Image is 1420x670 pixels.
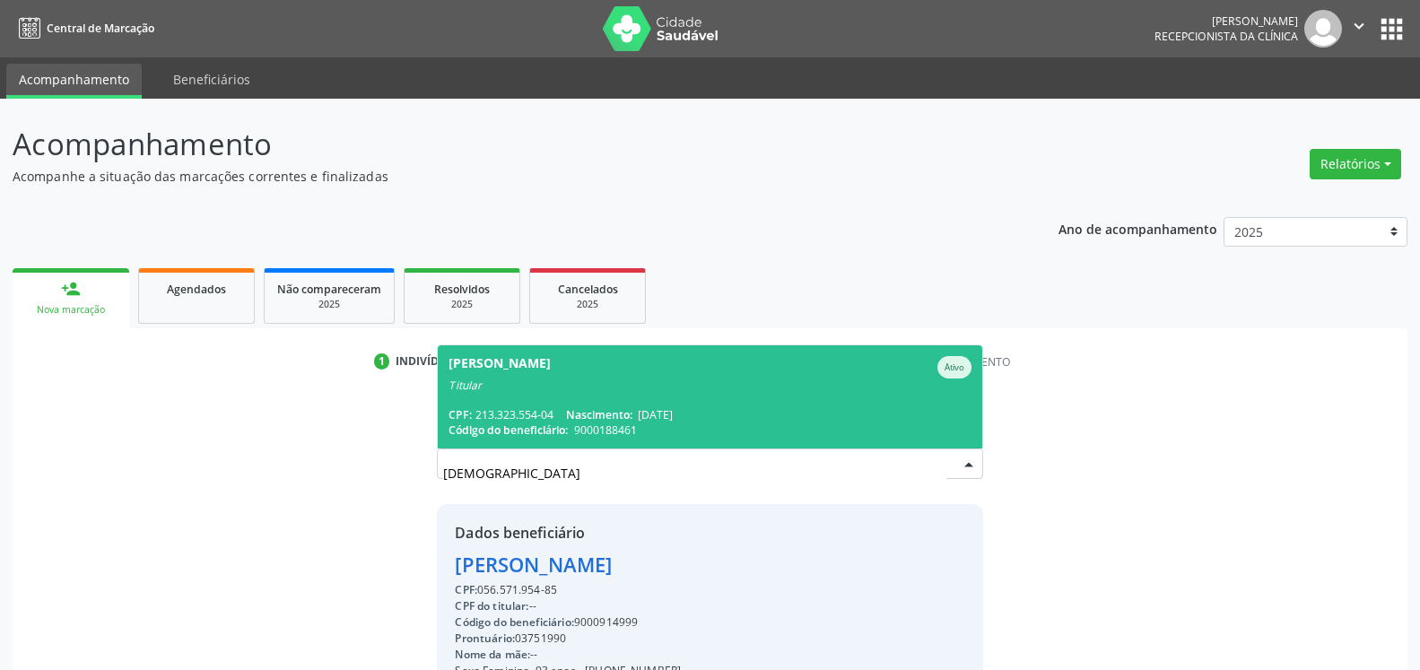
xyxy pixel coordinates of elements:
[1304,10,1342,48] img: img
[1154,29,1298,44] span: Recepcionista da clínica
[25,303,117,317] div: Nova marcação
[277,298,381,311] div: 2025
[449,379,971,393] div: Titular
[13,122,989,167] p: Acompanhamento
[574,422,637,438] span: 9000188461
[455,614,855,631] div: 9000914999
[374,353,390,370] div: 1
[277,282,381,297] span: Não compareceram
[455,631,515,646] span: Prontuário:
[47,21,154,36] span: Central de Marcação
[449,407,472,422] span: CPF:
[1058,217,1217,239] p: Ano de acompanhamento
[558,282,618,297] span: Cancelados
[1310,149,1401,179] button: Relatórios
[543,298,632,311] div: 2025
[449,356,551,379] div: [PERSON_NAME]
[1154,13,1298,29] div: [PERSON_NAME]
[1342,10,1376,48] button: 
[566,407,632,422] span: Nascimento:
[449,407,971,422] div: 213.323.554-04
[1376,13,1407,45] button: apps
[945,361,964,373] small: Ativo
[455,598,528,613] span: CPF do titular:
[13,167,989,186] p: Acompanhe a situação das marcações correntes e finalizadas
[455,598,855,614] div: --
[417,298,507,311] div: 2025
[638,407,673,422] span: [DATE]
[455,614,573,630] span: Código do beneficiário:
[449,422,568,438] span: Código do beneficiário:
[455,582,477,597] span: CPF:
[167,282,226,297] span: Agendados
[161,64,263,95] a: Beneficiários
[455,631,855,647] div: 03751990
[455,522,855,544] div: Dados beneficiário
[61,279,81,299] div: person_add
[434,282,490,297] span: Resolvidos
[455,582,855,598] div: 056.571.954-85
[396,353,456,370] div: Indivíduo
[1349,16,1369,36] i: 
[455,647,855,663] div: --
[13,13,154,43] a: Central de Marcação
[6,64,142,99] a: Acompanhamento
[443,455,945,491] input: Busque por nome, código ou CPF
[455,550,855,579] div: [PERSON_NAME]
[455,647,530,662] span: Nome da mãe:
